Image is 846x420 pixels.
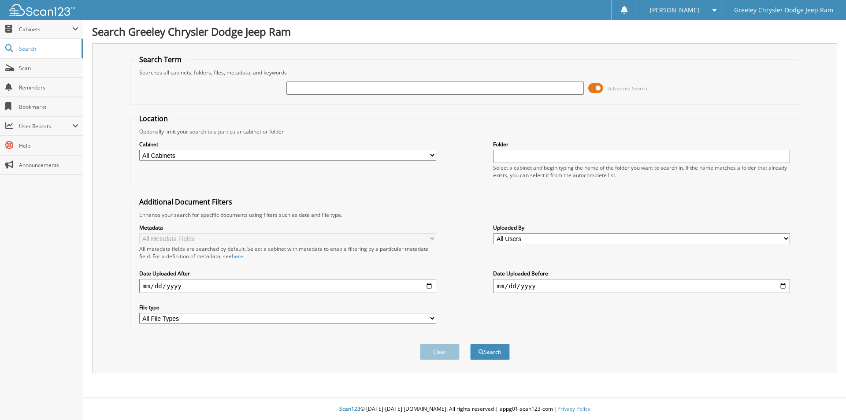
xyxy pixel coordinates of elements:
[19,161,78,169] span: Announcements
[493,279,790,293] input: end
[139,270,436,277] label: Date Uploaded After
[19,123,72,130] span: User Reports
[139,141,436,148] label: Cabinet
[92,24,837,39] h1: Search Greeley Chrysler Dodge Jeep Ram
[139,245,436,260] div: All metadata fields are searched by default. Select a cabinet with metadata to enable filtering b...
[493,270,790,277] label: Date Uploaded Before
[493,164,790,179] div: Select a cabinet and begin typing the name of the folder you want to search in. If the name match...
[19,142,78,149] span: Help
[83,398,846,420] div: © [DATE]-[DATE] [DOMAIN_NAME]. All rights reserved | appg01-scan123-com |
[493,224,790,231] label: Uploaded By
[734,7,833,13] span: Greeley Chrysler Dodge Jeep Ram
[9,4,75,16] img: scan123-logo-white.svg
[19,64,78,72] span: Scan
[135,197,237,207] legend: Additional Document Filters
[19,84,78,91] span: Reminders
[557,405,590,413] a: Privacy Policy
[135,69,795,76] div: Searches all cabinets, folders, files, metadata, and keywords
[420,344,460,360] button: Clear
[19,26,72,33] span: Cabinets
[135,55,186,64] legend: Search Term
[135,114,172,123] legend: Location
[339,405,360,413] span: Scan123
[139,304,436,311] label: File type
[493,141,790,148] label: Folder
[19,45,77,52] span: Search
[470,344,510,360] button: Search
[650,7,699,13] span: [PERSON_NAME]
[139,224,436,231] label: Metadata
[135,211,795,219] div: Enhance your search for specific documents using filters such as date and file type.
[19,103,78,111] span: Bookmarks
[139,279,436,293] input: start
[232,253,243,260] a: here
[608,85,647,92] span: Advanced Search
[135,128,795,135] div: Optionally limit your search to a particular cabinet or folder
